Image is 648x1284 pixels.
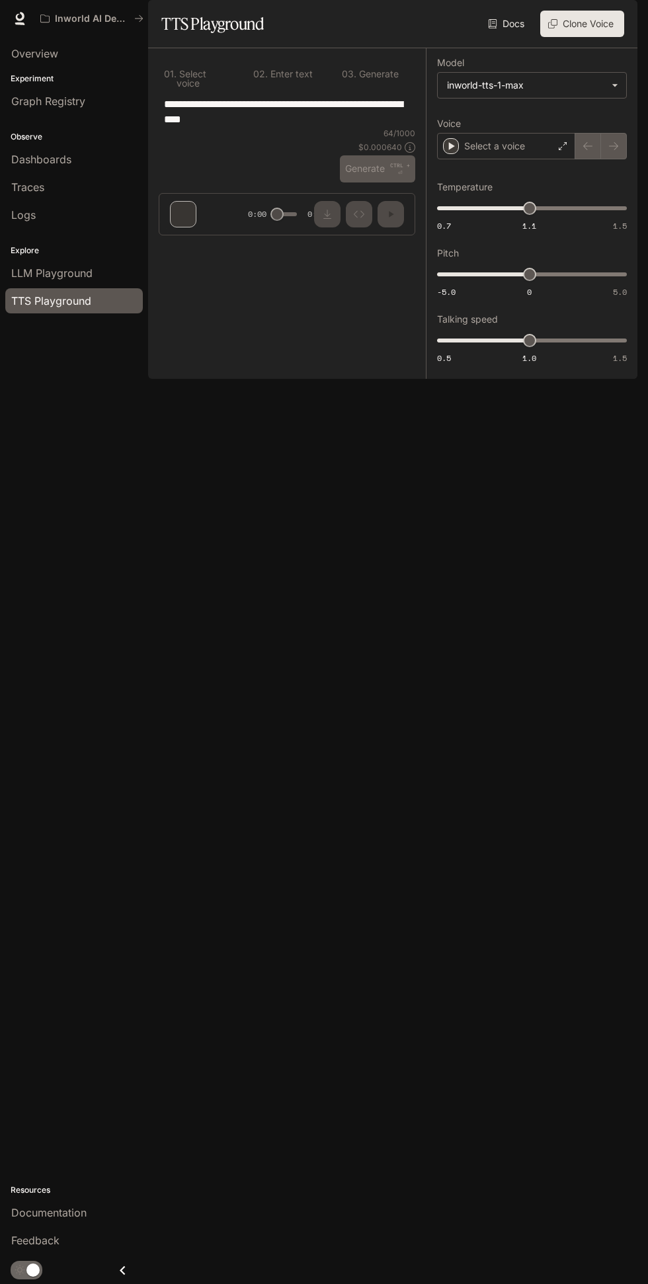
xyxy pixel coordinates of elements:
[177,69,232,88] p: Select voice
[527,286,532,298] span: 0
[613,220,627,231] span: 1.5
[342,69,356,79] p: 0 3 .
[356,69,399,79] p: Generate
[437,220,451,231] span: 0.7
[437,315,498,324] p: Talking speed
[437,119,461,128] p: Voice
[164,69,177,88] p: 0 1 .
[438,73,626,98] div: inworld-tts-1-max
[447,79,605,92] div: inworld-tts-1-max
[55,13,129,24] p: Inworld AI Demos
[437,182,493,192] p: Temperature
[437,352,451,364] span: 0.5
[253,69,268,79] p: 0 2 .
[358,141,402,153] p: $ 0.000640
[384,128,415,139] p: 64 / 1000
[613,352,627,364] span: 1.5
[522,352,536,364] span: 1.0
[522,220,536,231] span: 1.1
[613,286,627,298] span: 5.0
[437,286,456,298] span: -5.0
[34,5,149,32] button: All workspaces
[268,69,313,79] p: Enter text
[437,249,459,258] p: Pitch
[485,11,530,37] a: Docs
[540,11,624,37] button: Clone Voice
[437,58,464,67] p: Model
[464,140,525,153] p: Select a voice
[161,11,264,37] h1: TTS Playground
